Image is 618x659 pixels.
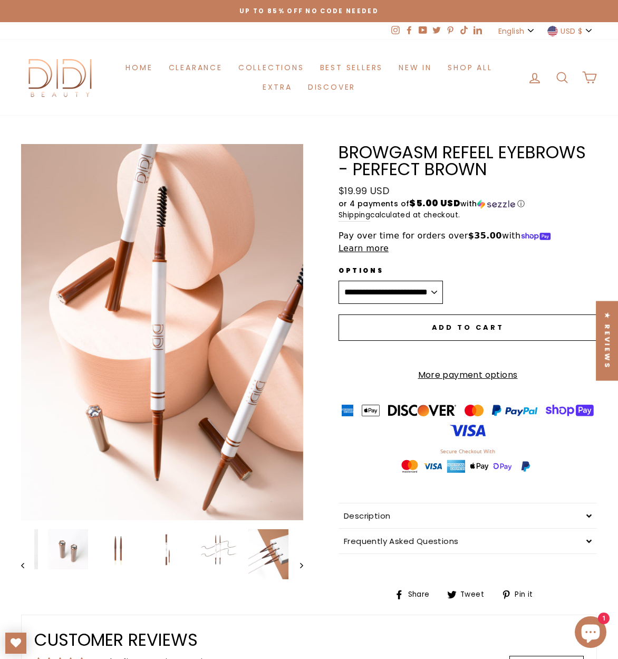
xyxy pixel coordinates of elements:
span: Share [407,589,438,600]
span: Tweet [459,589,492,600]
label: Options [339,265,443,275]
img: payment badge [450,425,486,436]
img: Browgasm Refeel Eyebrows - Perfect Brown [198,529,238,569]
button: Next [290,528,303,601]
img: Browgasm Refeel Eyebrows - Perfect Brown [48,529,88,569]
span: Description [344,510,390,521]
span: USD $ [561,25,582,37]
a: Discover [300,78,363,97]
a: Collections [230,58,312,77]
span: English [498,25,524,37]
a: Shop All [440,58,500,77]
a: More payment options [339,368,597,382]
a: Home [118,58,160,77]
img: payment badge [546,405,594,416]
span: $5.00 USD [409,197,460,209]
img: Browgasm Refeel Eyebrows - Perfect Brown [148,529,188,569]
div: or 4 payments of$5.00 USDwithSezzle Click to learn more about Sezzle [339,198,597,209]
a: Clearance [161,58,230,77]
a: Extra [255,78,300,97]
img: Browgasm Refeel Eyebrows - Perfect Brown [248,529,288,579]
span: Pin it [513,589,540,600]
a: Best Sellers [312,58,391,77]
img: payment badge [342,405,353,416]
a: Shipping [339,209,370,222]
span: Frequently Asked Questions [344,536,458,547]
inbox-online-store-chat: Shopify online store chat [572,616,610,651]
div: Click to open Judge.me floating reviews tab [596,301,618,380]
img: payment badge [492,405,537,416]
img: Sezzle [477,199,515,209]
a: New in [391,58,440,77]
img: payment badge [362,405,380,416]
iframe: trust-badges-widget [339,445,597,483]
ul: Primary [100,58,518,97]
img: payment badge [465,405,484,416]
button: USD $ [544,22,597,40]
span: Up to 85% off NO CODE NEEDED [239,7,379,15]
h2: Customer Reviews [34,628,584,652]
img: Browgasm Refeel Eyebrows - Perfect Brown [98,529,138,569]
small: calculated at checkout. [339,209,597,222]
a: My Wishlist [5,633,26,654]
h1: Browgasm Refeel Eyebrows - Perfect Brown [339,144,597,178]
img: payment badge [388,405,456,416]
button: Previous [21,528,34,601]
button: English [495,22,539,40]
span: Add to cart [432,322,504,332]
img: Didi Beauty Co. [21,55,100,99]
span: $19.99 USD [339,184,389,197]
button: Add to cart [339,314,597,341]
div: or 4 payments of with [339,198,597,209]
